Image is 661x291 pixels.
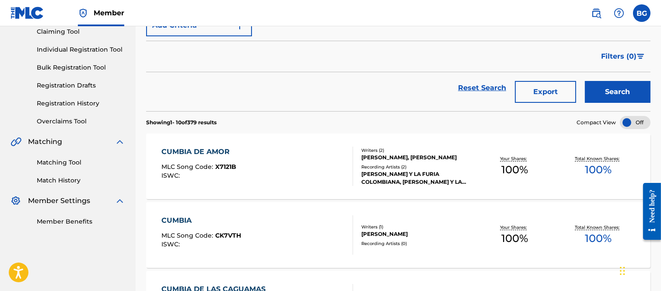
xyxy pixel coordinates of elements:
span: 100 % [501,231,528,246]
p: Your Shares: [500,224,529,231]
p: Showing 1 - 10 of 379 results [146,119,217,126]
a: Matching Tool [37,158,125,167]
a: CUMBIAMLC Song Code:CK7VTHISWC:Writers (1)[PERSON_NAME]Recording Artists (0)Your Shares:100%Total... [146,202,651,268]
div: Recording Artists ( 0 ) [361,240,473,247]
iframe: Resource Center [637,176,661,247]
img: filter [637,54,644,59]
div: Recording Artists ( 2 ) [361,164,473,170]
span: X7121B [215,163,236,171]
img: Matching [10,137,21,147]
a: Overclaims Tool [37,117,125,126]
span: MLC Song Code : [161,231,215,239]
span: Matching [28,137,62,147]
a: Registration History [37,99,125,108]
a: Public Search [588,4,605,22]
span: Filters ( 0 ) [601,51,637,62]
button: Search [585,81,651,103]
img: Member Settings [10,196,21,206]
span: 100 % [501,162,528,178]
a: Individual Registration Tool [37,45,125,54]
span: MLC Song Code : [161,163,215,171]
span: CK7VTH [215,231,241,239]
div: User Menu [633,4,651,22]
div: Writers ( 1 ) [361,224,473,230]
a: Registration Drafts [37,81,125,90]
div: Arrastrar [620,258,625,284]
img: Top Rightsholder [78,8,88,18]
a: CUMBIA DE AMORMLC Song Code:X7121BISWC:Writers (2)[PERSON_NAME], [PERSON_NAME]Recording Artists (... [146,133,651,199]
div: Help [610,4,628,22]
div: CUMBIA [161,215,241,226]
p: Total Known Shares: [575,155,622,162]
img: search [591,8,602,18]
img: help [614,8,624,18]
div: Writers ( 2 ) [361,147,473,154]
a: Claiming Tool [37,27,125,36]
div: [PERSON_NAME] [361,230,473,238]
img: MLC Logo [10,7,44,19]
a: Match History [37,176,125,185]
div: [PERSON_NAME], [PERSON_NAME] [361,154,473,161]
div: [PERSON_NAME] Y LA FURIA COLOMBIANA, [PERSON_NAME] Y LA FURIA COLOMBIANA [361,170,473,186]
span: 100 % [585,162,612,178]
a: Bulk Registration Tool [37,63,125,72]
span: Member Settings [28,196,90,206]
img: expand [115,196,125,206]
a: Member Benefits [37,217,125,226]
p: Your Shares: [500,155,529,162]
span: ISWC : [161,172,182,179]
p: Total Known Shares: [575,224,622,231]
span: Member [94,8,124,18]
div: CUMBIA DE AMOR [161,147,236,157]
img: expand [115,137,125,147]
a: Reset Search [454,78,511,98]
div: Widget de chat [617,249,661,291]
button: Filters (0) [596,46,651,67]
span: Compact View [577,119,616,126]
span: 100 % [585,231,612,246]
button: Export [515,81,576,103]
iframe: Chat Widget [617,249,661,291]
span: ISWC : [161,240,182,248]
